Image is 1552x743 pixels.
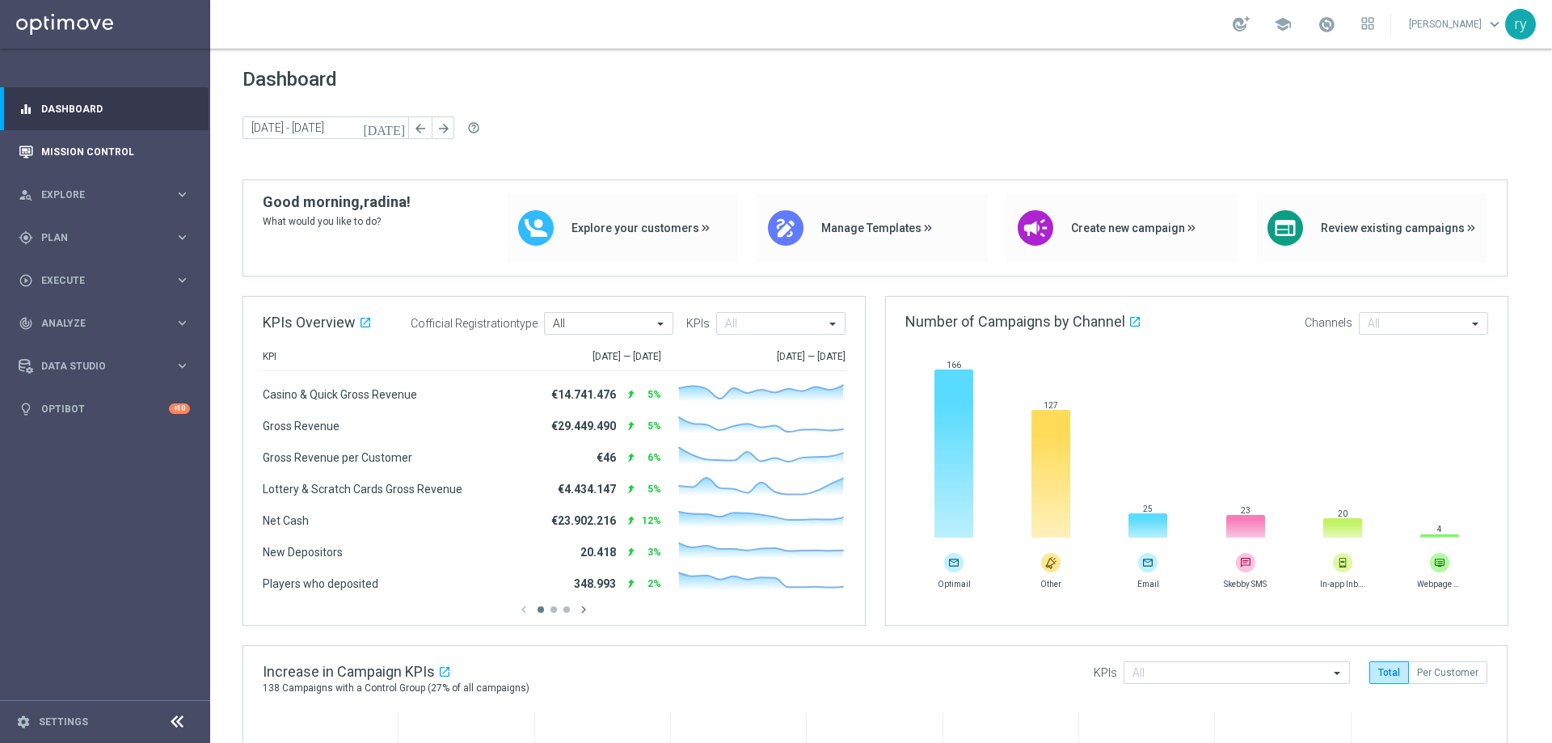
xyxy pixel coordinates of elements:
div: ry [1505,9,1536,40]
button: lightbulb Optibot +10 [18,403,191,416]
button: person_search Explore keyboard_arrow_right [18,188,191,201]
i: lightbulb [19,402,33,416]
i: equalizer [19,102,33,116]
div: Execute [19,273,175,288]
a: Dashboard [41,87,190,130]
span: keyboard_arrow_down [1486,15,1503,33]
a: Mission Control [41,130,190,173]
div: Explore [19,188,175,202]
button: Data Studio keyboard_arrow_right [18,360,191,373]
div: +10 [169,403,190,414]
span: Plan [41,233,175,243]
span: Explore [41,190,175,200]
i: play_circle_outline [19,273,33,288]
button: equalizer Dashboard [18,103,191,116]
i: keyboard_arrow_right [175,358,190,374]
button: Mission Control [18,146,191,158]
span: school [1274,15,1292,33]
i: gps_fixed [19,230,33,245]
i: keyboard_arrow_right [175,230,190,245]
a: [PERSON_NAME]keyboard_arrow_down [1407,12,1505,36]
i: keyboard_arrow_right [175,187,190,202]
span: Analyze [41,319,175,328]
button: play_circle_outline Execute keyboard_arrow_right [18,274,191,287]
div: Optibot [19,387,190,430]
i: settings [16,715,31,729]
a: Optibot [41,387,169,430]
a: Settings [39,717,88,727]
button: track_changes Analyze keyboard_arrow_right [18,317,191,330]
span: Data Studio [41,361,175,371]
div: Mission Control [19,130,190,173]
div: Analyze [19,316,175,331]
div: Data Studio [19,359,175,374]
i: track_changes [19,316,33,331]
div: Plan [19,230,175,245]
i: person_search [19,188,33,202]
span: Execute [41,276,175,285]
i: keyboard_arrow_right [175,315,190,331]
button: gps_fixed Plan keyboard_arrow_right [18,231,191,244]
div: Dashboard [19,87,190,130]
i: keyboard_arrow_right [175,272,190,288]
